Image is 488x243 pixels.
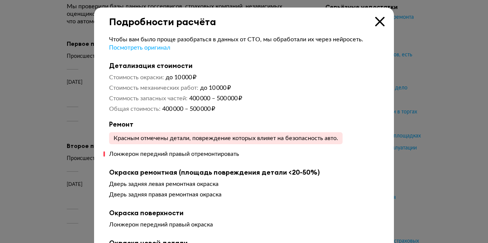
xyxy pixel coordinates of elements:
[109,105,160,113] dt: Общая стоимость
[109,84,198,92] dt: Стоимость механических работ
[162,106,215,112] span: 400 000 – 500 000 ₽
[109,168,379,177] b: Окраска ремонтная (площадь повреждения детали <20-50%)
[109,221,379,228] div: Лонжерон передний правый окраска
[109,74,164,81] dt: Стоимость окраски
[94,8,394,27] div: Подробности расчёта
[109,36,363,42] span: Чтобы вам было проще разобраться в данных от СТО, мы обработали их через нейросеть.
[189,95,242,101] span: 400 000 – 500 000 ₽
[109,132,343,144] div: Красным отмечены детали, повреждение которых влияет на безопасность авто.
[109,209,379,217] b: Окраска поверхности
[109,150,379,158] div: Лонжерон передний правый отремонтировать
[109,62,379,70] b: Детализация стоимости
[200,85,231,91] span: до 10 000 ₽
[109,180,379,188] div: Дверь задняя левая ремонтная окраска
[109,120,379,128] b: Ремонт
[109,95,187,102] dt: Стоимость запасных частей
[109,45,170,51] span: Посмотреть оригинал
[109,191,379,198] div: Дверь задняя правая ремонтная окраска
[166,74,196,80] span: до 10 000 ₽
